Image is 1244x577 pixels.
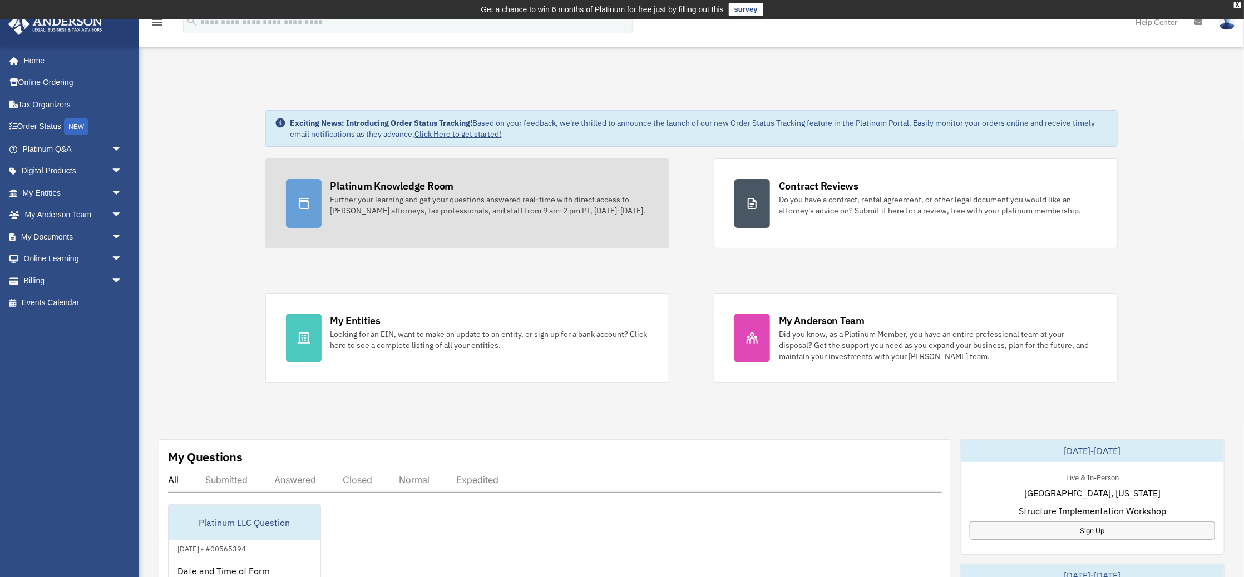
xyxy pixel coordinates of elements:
[330,179,454,193] div: Platinum Knowledge Room
[8,182,139,204] a: My Entitiesarrow_drop_down
[8,93,139,116] a: Tax Organizers
[714,158,1118,248] a: Contract Reviews Do you have a contract, rental agreement, or other legal document you would like...
[8,72,139,94] a: Online Ordering
[970,521,1215,540] a: Sign Up
[330,329,649,351] div: Looking for an EIN, want to make an update to an entity, or sign up for a bank account? Click her...
[290,117,1109,140] div: Based on your feedback, we're thrilled to announce the launch of our new Order Status Tracking fe...
[205,474,248,485] div: Submitted
[150,19,164,29] a: menu
[8,270,139,292] a: Billingarrow_drop_down
[343,474,372,485] div: Closed
[186,15,198,27] i: search
[415,129,502,139] a: Click Here to get started!
[1019,504,1166,518] span: Structure Implementation Workshop
[150,16,164,29] i: menu
[779,314,865,327] div: My Anderson Team
[290,118,473,128] strong: Exciting News: Introducing Order Status Tracking!
[111,138,134,161] span: arrow_drop_down
[8,204,139,226] a: My Anderson Teamarrow_drop_down
[399,474,430,485] div: Normal
[8,248,139,270] a: Online Learningarrow_drop_down
[779,179,858,193] div: Contract Reviews
[779,194,1097,216] div: Do you have a contract, rental agreement, or other legal document you would like an attorney's ad...
[5,13,106,35] img: Anderson Advisors Platinum Portal
[1219,14,1236,30] img: User Pic
[111,248,134,271] span: arrow_drop_down
[330,194,649,216] div: Further your learning and get your questions answered real-time with direct access to [PERSON_NAM...
[961,440,1224,462] div: [DATE]-[DATE]
[8,160,139,182] a: Digital Productsarrow_drop_down
[111,182,134,205] span: arrow_drop_down
[265,158,669,248] a: Platinum Knowledge Room Further your learning and get your questions answered real-time with dire...
[274,474,316,485] div: Answered
[8,116,139,138] a: Order StatusNEW
[8,292,139,314] a: Events Calendar
[169,542,255,554] div: [DATE] - #00565394
[481,3,724,16] div: Get a chance to win 6 months of Platinum for free just by filling out this
[8,138,139,160] a: Platinum Q&Aarrow_drop_down
[111,204,134,227] span: arrow_drop_down
[1234,2,1241,8] div: close
[330,314,381,327] div: My Entities
[1057,471,1128,483] div: Live & In-Person
[456,474,498,485] div: Expedited
[779,329,1097,362] div: Did you know, as a Platinum Member, you have an entire professional team at your disposal? Get th...
[729,3,763,16] a: survey
[111,160,134,183] span: arrow_drop_down
[111,270,134,292] span: arrow_drop_down
[8,49,134,72] a: Home
[111,226,134,248] span: arrow_drop_down
[1024,486,1161,500] span: [GEOGRAPHIC_DATA], [US_STATE]
[64,118,88,135] div: NEW
[168,449,243,465] div: My Questions
[714,293,1118,383] a: My Anderson Team Did you know, as a Platinum Member, you have an entire professional team at your...
[168,474,179,485] div: All
[169,505,320,540] div: Platinum LLC Question
[8,226,139,248] a: My Documentsarrow_drop_down
[265,293,669,383] a: My Entities Looking for an EIN, want to make an update to an entity, or sign up for a bank accoun...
